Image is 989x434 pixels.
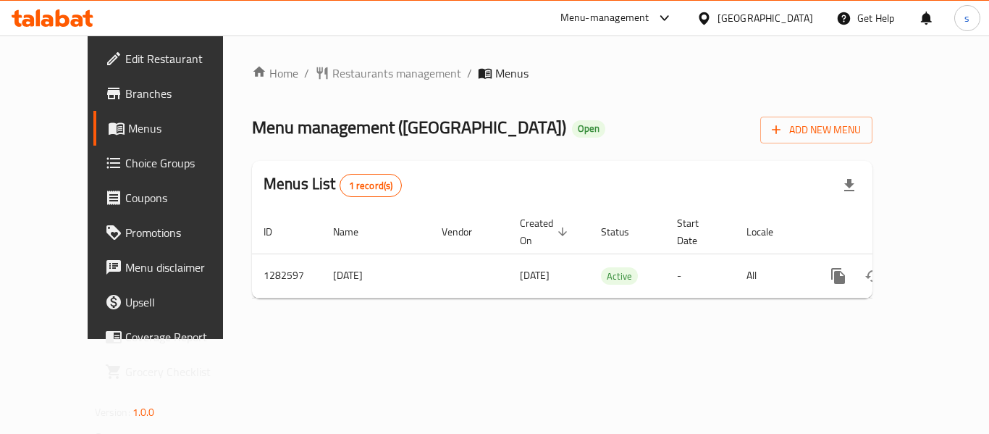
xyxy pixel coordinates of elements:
[125,224,241,241] span: Promotions
[93,354,253,389] a: Grocery Checklist
[125,189,241,206] span: Coupons
[93,111,253,146] a: Menus
[665,254,735,298] td: -
[332,64,461,82] span: Restaurants management
[93,250,253,285] a: Menu disclaimer
[809,210,972,254] th: Actions
[772,121,861,139] span: Add New Menu
[93,180,253,215] a: Coupons
[125,50,241,67] span: Edit Restaurant
[717,10,813,26] div: [GEOGRAPHIC_DATA]
[572,122,605,135] span: Open
[252,254,321,298] td: 1282597
[125,328,241,346] span: Coverage Report
[321,254,430,298] td: [DATE]
[125,293,241,311] span: Upsell
[856,259,891,293] button: Change Status
[333,223,377,241] span: Name
[252,111,566,143] span: Menu management ( [GEOGRAPHIC_DATA] )
[964,10,969,26] span: s
[95,403,130,422] span: Version:
[93,320,253,354] a: Coverage Report
[132,403,155,422] span: 1.0.0
[601,223,648,241] span: Status
[340,179,402,193] span: 1 record(s)
[93,146,253,180] a: Choice Groups
[495,64,529,82] span: Menus
[572,120,605,138] div: Open
[315,64,461,82] a: Restaurants management
[93,215,253,250] a: Promotions
[125,259,241,276] span: Menu disclaimer
[252,64,298,82] a: Home
[677,214,717,249] span: Start Date
[128,120,241,137] span: Menus
[93,41,253,76] a: Edit Restaurant
[252,64,872,82] nav: breadcrumb
[125,363,241,380] span: Grocery Checklist
[125,85,241,102] span: Branches
[442,223,491,241] span: Vendor
[93,76,253,111] a: Branches
[340,174,403,197] div: Total records count
[264,173,402,197] h2: Menus List
[832,168,867,203] div: Export file
[746,223,792,241] span: Locale
[264,223,291,241] span: ID
[735,254,809,298] td: All
[304,64,309,82] li: /
[760,117,872,143] button: Add New Menu
[125,154,241,172] span: Choice Groups
[560,9,649,27] div: Menu-management
[520,266,550,285] span: [DATE]
[601,268,638,285] span: Active
[520,214,572,249] span: Created On
[93,285,253,320] a: Upsell
[601,267,638,285] div: Active
[821,259,856,293] button: more
[467,64,472,82] li: /
[252,210,972,299] table: enhanced table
